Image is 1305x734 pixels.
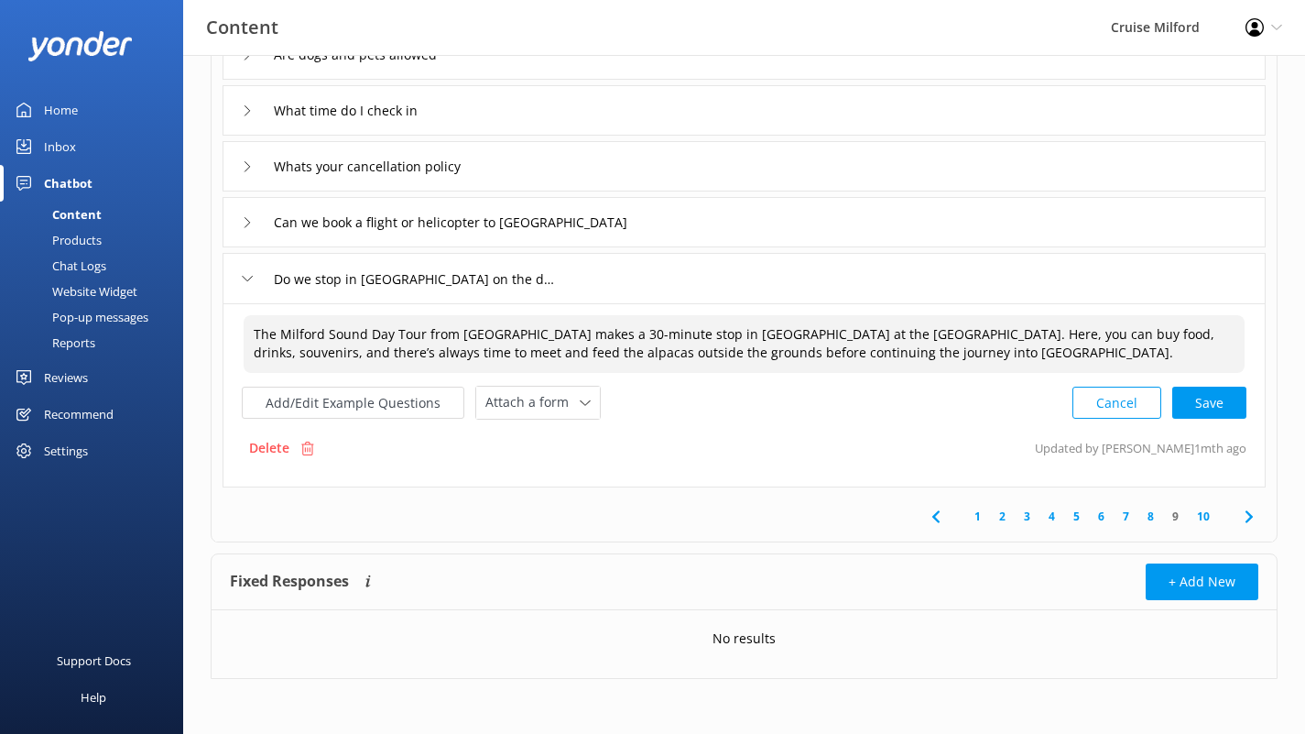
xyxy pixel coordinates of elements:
button: Add/Edit Example Questions [242,387,464,419]
div: Pop-up messages [11,304,148,330]
a: Content [11,202,183,227]
div: Recommend [44,396,114,433]
div: Reports [11,330,95,356]
div: Settings [44,433,88,469]
p: No results [712,629,776,649]
div: Support Docs [57,642,131,679]
p: Delete [249,438,289,458]
a: 9 [1163,508,1188,525]
a: 7 [1114,508,1138,525]
a: 10 [1188,508,1219,525]
div: Chatbot [44,165,92,202]
a: 3 [1015,508,1039,525]
a: Reports [11,330,183,356]
button: Cancel [1072,387,1161,419]
div: Content [11,202,102,227]
div: Home [44,92,78,128]
span: Attach a form [485,392,580,412]
a: Website Widget [11,279,183,304]
div: Inbox [44,128,76,165]
a: Pop-up messages [11,304,183,330]
a: Products [11,227,183,253]
a: 4 [1039,508,1064,525]
div: Chat Logs [11,253,106,279]
div: Reviews [44,359,88,396]
a: Chat Logs [11,253,183,279]
a: 2 [990,508,1015,525]
div: Website Widget [11,279,137,304]
button: Save [1172,387,1246,419]
button: + Add New [1146,564,1258,600]
div: Products [11,227,102,253]
img: yonder-white-logo.png [27,31,133,61]
h3: Content [206,13,278,42]
div: Help [81,679,106,716]
h4: Fixed Responses [230,564,349,600]
a: 5 [1064,508,1089,525]
textarea: The Milford Sound Day Tour from [GEOGRAPHIC_DATA] makes a 30-minute stop in [GEOGRAPHIC_DATA] at ... [244,315,1245,373]
a: 8 [1138,508,1163,525]
a: 6 [1089,508,1114,525]
p: Updated by [PERSON_NAME] 1mth ago [1035,431,1246,466]
a: 1 [965,508,990,525]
